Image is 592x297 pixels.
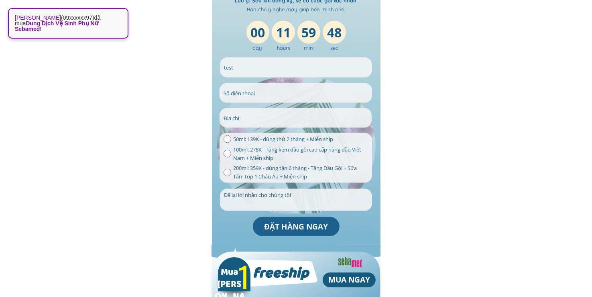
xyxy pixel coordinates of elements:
p: ĐẶT HÀNG NGAY [253,217,340,236]
h2: sec [314,44,355,52]
h2: min [288,44,329,52]
span: 200ml: 359K - dùng tận 6 tháng - Tặng Dầu Gội + Sữa Tắm top 1 Châu Âu + Miễn ship [233,164,368,181]
h2: day [237,44,278,52]
span: 100ml: 278K - Tặng kèm dầu gội cao cấp hàng đầu Việt Nam + Miễn ship [233,145,368,162]
span: Dung Dịch Vệ Sinh Phụ Nữ Sebamed [15,20,98,32]
input: Số điện thoại [222,83,370,103]
input: Họ và Tên [222,57,370,77]
strong: [PERSON_NAME] [15,14,61,21]
p: ( ) đã mua ! [15,15,122,32]
h2: hours [263,44,304,52]
h2: Bạn chú ý nghe máy giúp bên mình nhé. [231,5,361,14]
p: MUA NGAY [323,272,375,287]
span: 09xxxxxx97 [63,14,92,21]
span: 50ml: 139K - dùng thử 2 tháng + Miễn ship [233,135,368,143]
input: Địa chỉ [222,108,370,128]
h2: 1 [234,258,254,295]
h2: freeship [237,263,325,287]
